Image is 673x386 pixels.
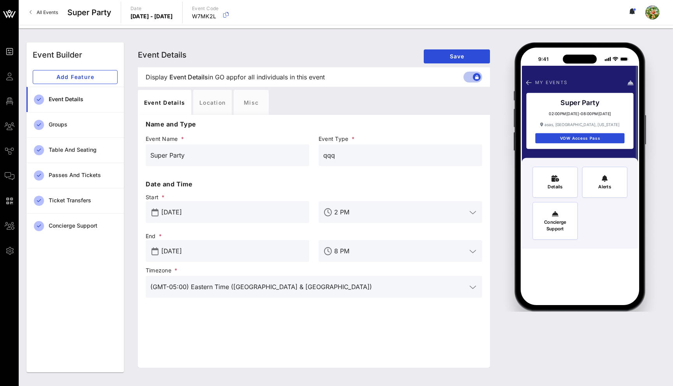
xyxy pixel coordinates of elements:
[26,87,124,112] a: Event Details
[146,72,325,82] span: Display in GO app
[334,245,467,257] input: End Time
[150,149,305,161] input: Event Name
[193,90,232,115] div: Location
[33,70,118,84] button: Add Feature
[146,193,309,201] span: Start
[146,232,309,240] span: End
[146,179,482,189] p: Date and Time
[138,90,191,115] div: Event Details
[152,209,159,216] button: prepend icon
[138,50,187,60] span: Event Details
[67,7,111,18] span: Super Party
[39,74,111,80] span: Add Feature
[192,5,219,12] p: Event Code
[169,72,208,82] span: Event Details
[37,9,58,15] span: All Events
[424,49,490,63] button: Save
[25,6,63,19] a: All Events
[130,12,173,20] p: [DATE] - [DATE]
[323,149,477,161] input: Event Type
[26,213,124,239] a: Concierge Support
[146,119,482,129] p: Name and Type
[430,53,484,60] span: Save
[319,135,482,143] span: Event Type
[152,247,159,255] button: prepend icon
[49,121,118,128] div: Groups
[334,206,467,218] input: Start Time
[234,90,269,115] div: Misc
[49,96,118,103] div: Event Details
[33,49,82,61] div: Event Builder
[192,12,219,20] p: W7MK2L
[49,197,118,204] div: Ticket Transfers
[49,147,118,153] div: Table and Seating
[146,135,309,143] span: Event Name
[49,223,118,229] div: Concierge Support
[26,188,124,213] a: Ticket Transfers
[26,163,124,188] a: Passes and Tickets
[130,5,173,12] p: Date
[49,172,118,179] div: Passes and Tickets
[146,267,482,274] span: Timezone
[26,112,124,137] a: Groups
[161,245,305,257] input: End Date
[238,72,325,82] span: for all individuals in this event
[26,137,124,163] a: Table and Seating
[161,206,305,218] input: Start Date
[150,281,467,293] input: Timezone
